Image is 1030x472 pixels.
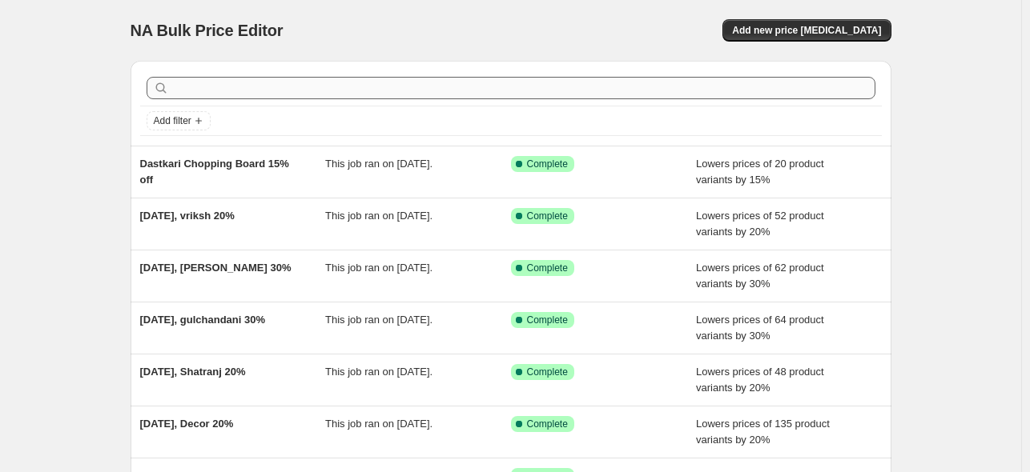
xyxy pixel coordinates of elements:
span: Lowers prices of 64 product variants by 30% [696,314,824,342]
span: Complete [527,366,568,378]
span: This job ran on [DATE]. [325,366,433,378]
span: Add filter [154,114,191,127]
span: [DATE], Decor 20% [140,418,234,430]
span: Complete [527,262,568,274]
span: Lowers prices of 52 product variants by 20% [696,210,824,238]
span: This job ran on [DATE]. [325,158,433,170]
span: This job ran on [DATE]. [325,210,433,222]
button: Add filter [147,111,211,130]
span: [DATE], [PERSON_NAME] 30% [140,262,292,274]
span: Lowers prices of 48 product variants by 20% [696,366,824,394]
span: Dastkari Chopping Board 15% off [140,158,289,186]
span: This job ran on [DATE]. [325,418,433,430]
button: Add new price [MEDICAL_DATA] [722,19,891,42]
span: This job ran on [DATE]. [325,262,433,274]
span: Add new price [MEDICAL_DATA] [732,24,881,37]
span: Complete [527,418,568,430]
span: [DATE], vriksh 20% [140,210,235,222]
span: Lowers prices of 20 product variants by 15% [696,158,824,186]
span: [DATE], Shatranj 20% [140,366,246,378]
span: Lowers prices of 62 product variants by 30% [696,262,824,290]
span: Complete [527,314,568,326]
span: [DATE], gulchandani 30% [140,314,266,326]
span: NA Bulk Price Editor [131,22,284,39]
span: This job ran on [DATE]. [325,314,433,326]
span: Complete [527,158,568,170]
span: Lowers prices of 135 product variants by 20% [696,418,830,446]
span: Complete [527,210,568,222]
